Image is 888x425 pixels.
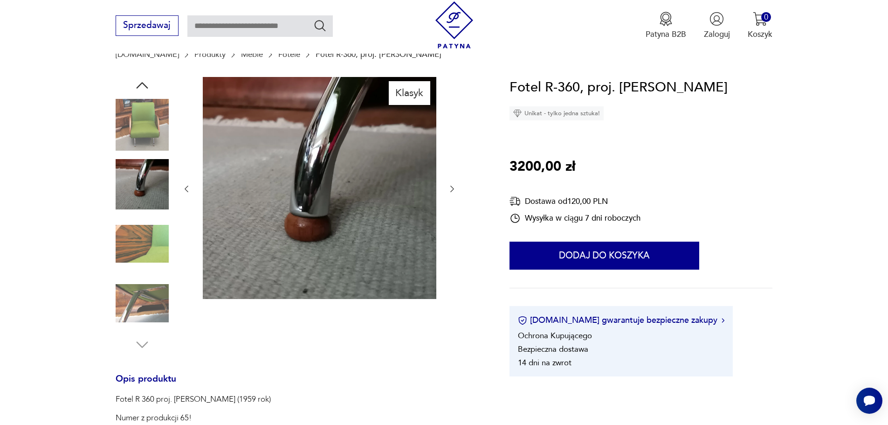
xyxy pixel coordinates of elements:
img: Zdjęcie produktu Fotel R-360, proj. J. Różański [116,217,169,271]
img: Zdjęcie produktu Fotel R-360, proj. J. Różański [116,158,169,211]
img: Ikona strzałki w prawo [722,318,724,323]
button: Sprzedawaj [116,15,179,36]
img: Ikona certyfikatu [518,316,527,325]
div: Unikat - tylko jedna sztuka! [509,106,604,120]
img: Zdjęcie produktu Fotel R-360, proj. J. Różański [116,277,169,330]
button: Szukaj [313,19,327,32]
p: Koszyk [748,29,772,40]
a: Sprzedawaj [116,22,179,30]
img: Ikonka użytkownika [709,12,724,26]
div: Dostawa od 120,00 PLN [509,195,640,207]
li: Bezpieczna dostawa [518,344,588,355]
img: Patyna - sklep z meblami i dekoracjami vintage [431,1,478,49]
a: Meble [241,50,263,59]
a: Fotele [278,50,300,59]
div: Klasyk [389,81,430,105]
p: Patyna B2B [646,29,686,40]
a: Produkty [194,50,226,59]
img: Ikona dostawy [509,195,521,207]
button: Dodaj do koszyka [509,242,699,270]
button: Zaloguj [704,12,730,40]
h1: Fotel R-360, proj. [PERSON_NAME] [509,77,728,98]
img: Ikona koszyka [753,12,767,26]
li: 14 dni na zwrot [518,357,571,368]
p: Fotel R 360 proj. [PERSON_NAME] (1959 rok) [116,394,483,405]
img: Zdjęcie produktu Fotel R-360, proj. J. Różański [116,98,169,152]
a: [DOMAIN_NAME] [116,50,179,59]
h3: Opis produktu [116,376,483,394]
div: Wysyłka w ciągu 7 dni roboczych [509,213,640,224]
button: Patyna B2B [646,12,686,40]
a: Ikona medaluPatyna B2B [646,12,686,40]
img: Zdjęcie produktu Fotel R-360, proj. J. Różański [203,77,436,300]
iframe: Smartsupp widget button [856,388,882,414]
p: 3200,00 zł [509,156,575,178]
button: [DOMAIN_NAME] gwarantuje bezpieczne zakupy [518,314,724,326]
p: Zaloguj [704,29,730,40]
p: Fotel R-360, proj. [PERSON_NAME] [316,50,441,59]
img: Ikona diamentu [513,109,522,118]
div: 0 [761,12,771,22]
img: Ikona medalu [659,12,673,26]
button: 0Koszyk [748,12,772,40]
li: Ochrona Kupującego [518,330,592,341]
